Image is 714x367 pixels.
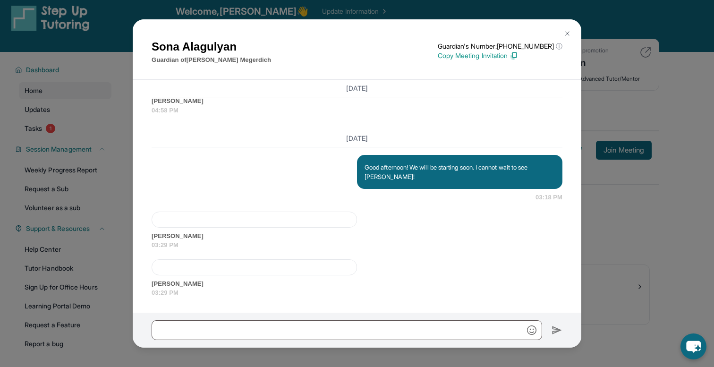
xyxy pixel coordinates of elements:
[438,51,562,60] p: Copy Meeting Invitation
[556,42,562,51] span: ⓘ
[365,162,555,181] p: Good afternoon! We will be starting soon. I cannot wait to see [PERSON_NAME]!
[552,324,562,336] img: Send icon
[152,240,562,250] span: 03:29 PM
[152,84,562,93] h3: [DATE]
[152,279,562,289] span: [PERSON_NAME]
[535,193,562,202] span: 03:18 PM
[152,96,562,106] span: [PERSON_NAME]
[680,333,706,359] button: chat-button
[438,42,562,51] p: Guardian's Number: [PHONE_NUMBER]
[152,106,562,115] span: 04:58 PM
[152,231,562,241] span: [PERSON_NAME]
[152,288,562,298] span: 03:29 PM
[152,134,562,143] h3: [DATE]
[563,30,571,37] img: Close Icon
[510,51,518,60] img: Copy Icon
[527,325,536,335] img: Emoji
[152,38,271,55] h1: Sona Alagulyan
[152,55,271,65] p: Guardian of [PERSON_NAME] Megerdich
